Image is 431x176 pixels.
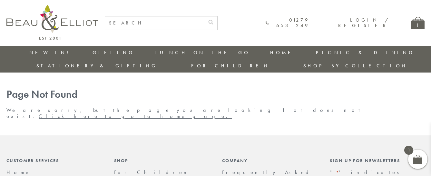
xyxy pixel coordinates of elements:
[6,169,30,176] a: Home
[338,17,389,29] a: Login / Register
[411,17,425,29] a: 1
[36,63,157,69] a: Stationery & Gifting
[316,49,415,56] a: Picnic & Dining
[29,49,73,56] a: New in!
[270,49,296,56] a: Home
[39,113,232,120] a: Click here to go to home page.
[222,158,317,163] div: Company
[266,17,309,29] a: 01279 653 249
[114,169,191,176] a: For Children
[303,63,407,69] a: Shop by collection
[330,158,425,163] div: Sign up for newsletters
[6,89,425,101] h1: Page Not Found
[191,63,269,69] a: For Children
[404,146,413,155] span: 1
[6,5,98,40] img: logo
[105,16,204,30] input: SEARCH
[114,158,209,163] div: Shop
[154,49,250,56] a: Lunch On The Go
[6,158,101,163] div: Customer Services
[93,49,134,56] a: Gifting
